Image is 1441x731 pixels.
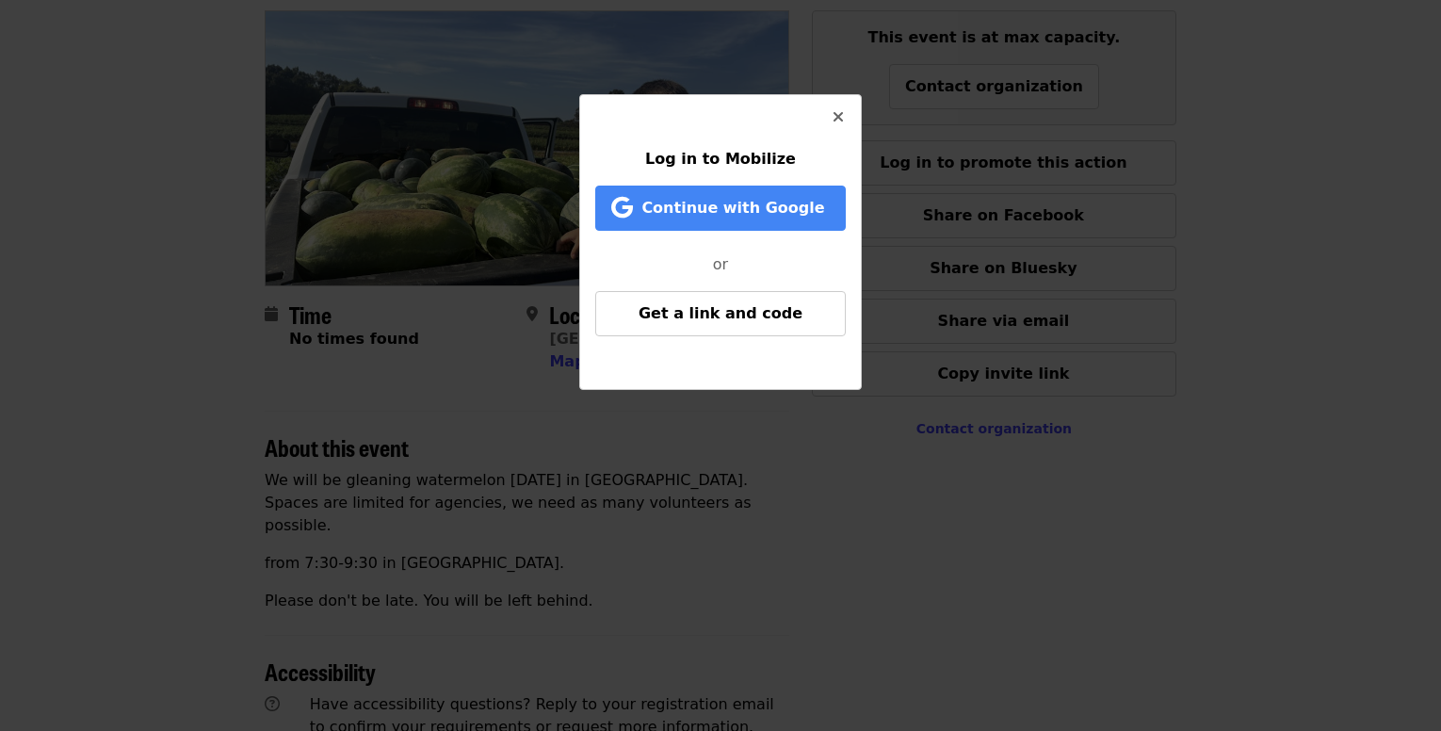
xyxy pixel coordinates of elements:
span: or [713,255,728,273]
button: Get a link and code [595,291,846,336]
button: Close [816,95,861,140]
i: google icon [611,194,633,221]
span: Get a link and code [639,304,802,322]
button: Continue with Google [595,186,846,231]
span: Log in to Mobilize [645,150,796,168]
i: times icon [833,108,844,126]
span: Continue with Google [641,199,824,217]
